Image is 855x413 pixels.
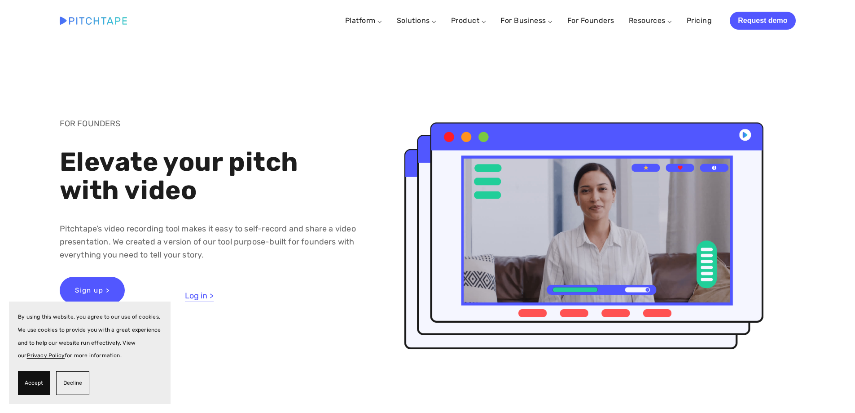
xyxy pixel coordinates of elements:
[730,12,795,30] a: Request demo
[687,13,712,29] a: Pricing
[63,377,82,390] span: Decline
[567,13,614,29] a: For Founders
[27,352,65,359] a: Privacy Policy
[18,371,50,395] button: Accept
[60,17,127,24] img: Pitchtape | Video Submission Management Software
[60,117,358,130] p: FOR FOUNDERS
[56,371,89,395] button: Decline
[25,377,43,390] span: Accept
[60,222,358,261] p: Pitchtape’s video recording tool makes it easy to self-record and share a video presentation. We ...
[60,277,125,304] a: Sign up >
[185,291,214,302] a: Log in >
[451,16,486,25] a: Product ⌵
[9,302,171,404] section: Cookie banner
[18,311,162,362] p: By using this website, you agree to our use of cookies. We use cookies to provide you with a grea...
[345,16,382,25] a: Platform ⌵
[60,147,304,206] strong: Elevate your pitch with video
[500,16,553,25] a: For Business ⌵
[629,16,672,25] a: Resources ⌵
[397,16,437,25] a: Solutions ⌵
